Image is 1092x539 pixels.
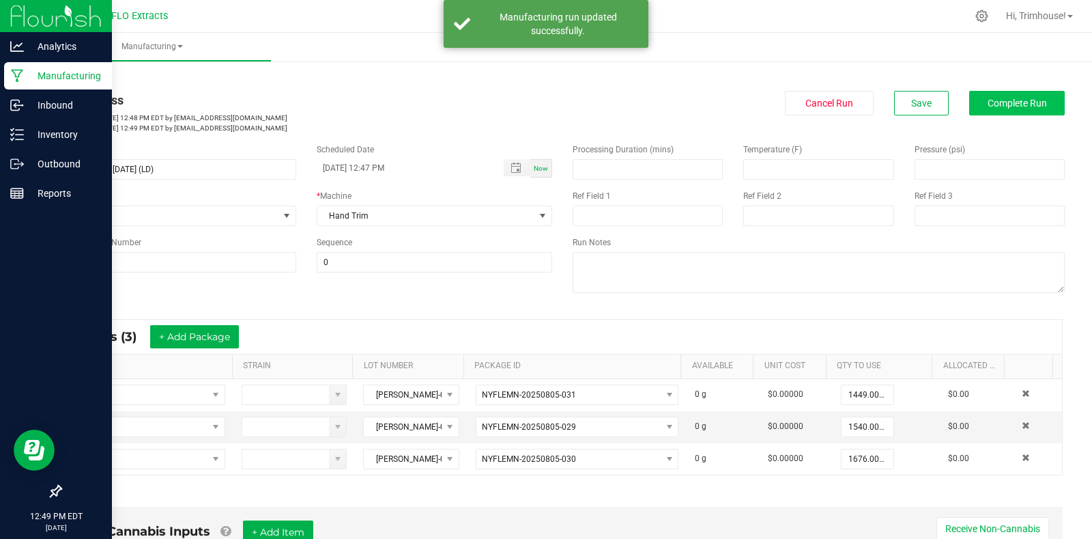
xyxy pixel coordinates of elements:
[785,91,874,115] button: Cancel Run
[478,10,638,38] div: Manufacturing run updated successfully.
[702,454,706,463] span: g
[573,145,674,154] span: Processing Duration (mins)
[10,128,24,141] inline-svg: Inventory
[692,361,748,372] a: AVAILABLESortable
[911,98,932,109] span: Save
[72,385,207,404] span: HARV
[317,206,535,225] span: Hand Trim
[76,329,150,344] span: Inputs (3)
[969,91,1065,115] button: Complete Run
[33,41,271,53] span: Manufacturing
[1016,361,1048,372] a: Sortable
[702,389,706,399] span: g
[220,524,231,539] a: Add Non-Cannabis items that were also consumed in the run (e.g. gloves and packaging); Also add N...
[24,97,106,113] p: Inbound
[243,361,347,372] a: STRAINSortable
[6,523,106,533] p: [DATE]
[943,361,999,372] a: Allocated CostSortable
[695,389,700,399] span: 0
[504,159,530,176] span: Toggle popup
[837,361,927,372] a: QTY TO USESortable
[988,98,1047,109] span: Complete Run
[948,421,969,431] span: $0.00
[573,191,611,201] span: Ref Field 1
[76,524,210,539] span: Non-Cannabis Inputs
[743,191,781,201] span: Ref Field 2
[768,389,803,399] span: $0.00000
[317,238,352,247] span: Sequence
[111,10,168,22] span: FLO Extracts
[320,191,351,201] span: Machine
[364,450,441,469] span: [PERSON_NAME]-072325
[695,454,700,463] span: 0
[317,159,490,176] input: Scheduled Datetime
[10,98,24,112] inline-svg: Inbound
[534,165,548,172] span: Now
[60,91,552,109] div: In Progress
[695,421,700,431] span: 0
[71,417,225,437] span: NO DATA FOUND
[24,38,106,55] p: Analytics
[60,123,552,133] p: [DATE] 12:49 PM EDT by [EMAIL_ADDRESS][DOMAIN_NAME]
[71,449,225,469] span: NO DATA FOUND
[150,325,239,348] button: + Add Package
[702,421,706,431] span: g
[482,390,576,400] span: NYFLEMN-20250805-031
[1006,10,1066,21] span: Hi, Trimhouse!
[482,422,576,432] span: NYFLEMN-20250805-029
[894,91,949,115] button: Save
[24,156,106,172] p: Outbound
[573,238,611,247] span: Run Notes
[24,126,106,143] p: Inventory
[61,206,278,225] span: None
[474,361,676,372] a: PACKAGE IDSortable
[72,417,207,437] span: HARV
[6,510,106,523] p: 12:49 PM EDT
[60,113,552,123] p: [DATE] 12:48 PM EDT by [EMAIL_ADDRESS][DOMAIN_NAME]
[743,145,802,154] span: Temperature (F)
[33,33,271,61] a: Manufacturing
[768,454,803,463] span: $0.00000
[364,361,459,372] a: LOT NUMBERSortable
[10,157,24,171] inline-svg: Outbound
[364,417,441,437] span: [PERSON_NAME]-072325
[915,145,965,154] span: Pressure (psi)
[72,450,207,469] span: HARV
[10,186,24,200] inline-svg: Reports
[24,185,106,202] p: Reports
[948,454,969,463] span: $0.00
[805,98,853,109] span: Cancel Run
[317,145,374,154] span: Scheduled Date
[10,69,24,83] inline-svg: Manufacturing
[915,191,953,201] span: Ref Field 3
[948,389,969,399] span: $0.00
[73,361,227,372] a: ITEMSortable
[14,430,55,471] iframe: Resource center
[764,361,820,372] a: Unit CostSortable
[482,454,576,464] span: NYFLEMN-20250805-030
[10,40,24,53] inline-svg: Analytics
[973,10,990,23] div: Manage settings
[364,385,441,404] span: [PERSON_NAME]-072325
[71,385,225,405] span: NO DATA FOUND
[24,68,106,84] p: Manufacturing
[768,421,803,431] span: $0.00000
